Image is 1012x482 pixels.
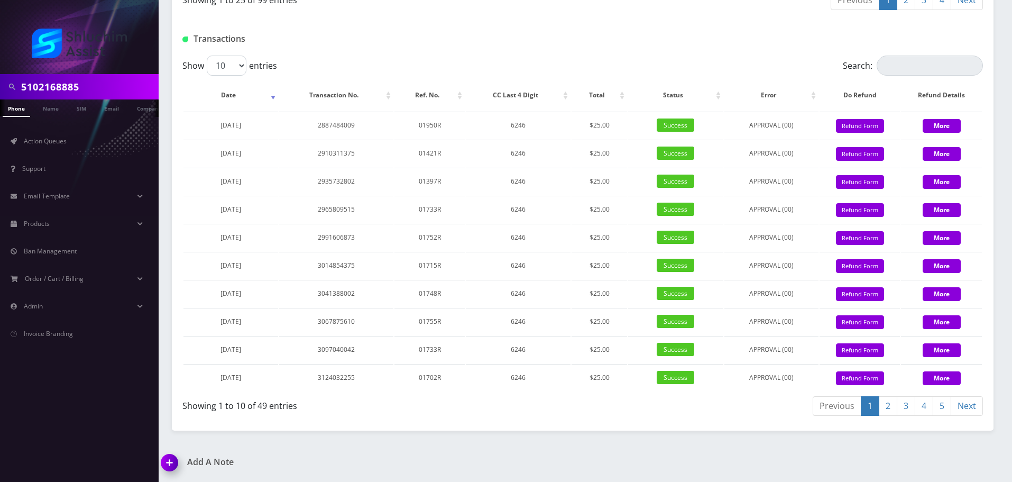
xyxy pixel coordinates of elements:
[836,119,884,133] button: Refund Form
[657,315,694,328] span: Success
[394,308,465,335] td: 01755R
[466,364,571,391] td: 6246
[933,396,951,416] a: 5
[183,80,278,111] th: Date: activate to sort column ascending
[3,99,30,117] a: Phone
[279,196,393,223] td: 2965809515
[836,175,884,189] button: Refund Form
[21,77,156,97] input: Search in Company
[182,395,575,412] div: Showing 1 to 10 of 49 entries
[394,112,465,139] td: 01950R
[466,112,571,139] td: 6246
[879,396,897,416] a: 2
[572,140,627,167] td: $25.00
[836,147,884,161] button: Refund Form
[628,80,723,111] th: Status: activate to sort column ascending
[279,252,393,279] td: 3014854375
[466,80,571,111] th: CC Last 4 Digit: activate to sort column ascending
[132,99,167,116] a: Company
[572,336,627,363] td: $25.00
[820,80,900,111] th: Do Refund
[657,287,694,300] span: Success
[25,274,84,283] span: Order / Cart / Billing
[220,373,241,382] span: [DATE]
[394,168,465,195] td: 01397R
[572,224,627,251] td: $25.00
[572,80,627,111] th: Total: activate to sort column ascending
[279,140,393,167] td: 2910311375
[572,364,627,391] td: $25.00
[24,192,70,201] span: Email Template
[466,308,571,335] td: 6246
[220,121,241,130] span: [DATE]
[923,231,961,245] button: More
[24,302,43,311] span: Admin
[38,99,64,116] a: Name
[24,137,67,145] span: Action Queues
[836,315,884,330] button: Refund Form
[394,364,465,391] td: 01702R
[466,224,571,251] td: 6246
[22,164,45,173] span: Support
[279,80,393,111] th: Transaction No.: activate to sort column ascending
[724,80,818,111] th: Error: activate to sort column ascending
[279,364,393,391] td: 3124032255
[466,196,571,223] td: 6246
[24,247,77,256] span: Ban Management
[724,252,818,279] td: APPROVAL (00)
[572,252,627,279] td: $25.00
[657,259,694,272] span: Success
[182,34,439,44] h1: Transactions
[901,80,982,111] th: Refund Details
[923,343,961,357] button: More
[466,336,571,363] td: 6246
[657,147,694,160] span: Success
[279,280,393,307] td: 3041388002
[843,56,983,76] label: Search:
[897,396,915,416] a: 3
[394,336,465,363] td: 01733R
[24,329,73,338] span: Invoice Branding
[923,119,961,133] button: More
[836,371,884,386] button: Refund Form
[861,396,879,416] a: 1
[657,371,694,384] span: Success
[394,80,465,111] th: Ref. No.: activate to sort column ascending
[572,196,627,223] td: $25.00
[572,112,627,139] td: $25.00
[182,37,188,42] img: Transactions
[220,317,241,326] span: [DATE]
[279,168,393,195] td: 2935732802
[923,287,961,301] button: More
[220,233,241,242] span: [DATE]
[394,252,465,279] td: 01715R
[220,205,241,214] span: [DATE]
[724,168,818,195] td: APPROVAL (00)
[279,224,393,251] td: 2991606873
[724,280,818,307] td: APPROVAL (00)
[915,396,933,416] a: 4
[724,140,818,167] td: APPROVAL (00)
[724,336,818,363] td: APPROVAL (00)
[836,259,884,274] button: Refund Form
[279,336,393,363] td: 3097040042
[572,280,627,307] td: $25.00
[466,252,571,279] td: 6246
[394,196,465,223] td: 01733R
[394,224,465,251] td: 01752R
[923,175,961,189] button: More
[951,396,983,416] a: Next
[207,56,246,76] select: Showentries
[466,140,571,167] td: 6246
[466,168,571,195] td: 6246
[279,112,393,139] td: 2887484009
[923,371,961,385] button: More
[394,280,465,307] td: 01748R
[161,457,575,467] h1: Add A Note
[182,56,277,76] label: Show entries
[923,203,961,217] button: More
[724,308,818,335] td: APPROVAL (00)
[220,177,241,186] span: [DATE]
[923,147,961,161] button: More
[657,203,694,216] span: Success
